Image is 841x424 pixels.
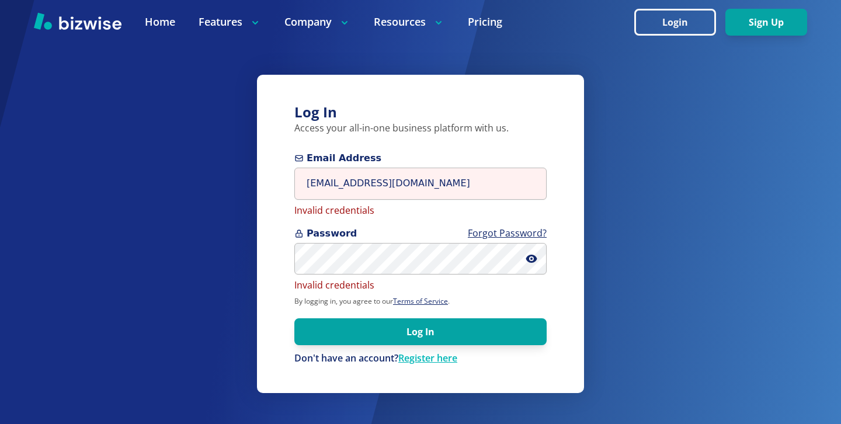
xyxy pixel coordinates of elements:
[294,352,547,365] div: Don't have an account?Register here
[294,168,547,200] input: you@example.com
[294,204,547,217] p: Invalid credentials
[145,15,175,29] a: Home
[398,352,457,364] a: Register here
[634,17,725,28] a: Login
[199,15,261,29] p: Features
[725,9,807,36] button: Sign Up
[294,318,547,345] button: Log In
[634,9,716,36] button: Login
[294,297,547,306] p: By logging in, you agree to our .
[294,151,547,165] span: Email Address
[34,12,121,30] img: Bizwise Logo
[294,103,547,122] h3: Log In
[294,122,547,135] p: Access your all-in-one business platform with us.
[294,352,547,365] p: Don't have an account?
[294,227,547,241] span: Password
[468,227,547,239] a: Forgot Password?
[374,15,444,29] p: Resources
[284,15,350,29] p: Company
[468,15,502,29] a: Pricing
[725,17,807,28] a: Sign Up
[393,296,448,306] a: Terms of Service
[294,279,547,292] p: Invalid credentials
